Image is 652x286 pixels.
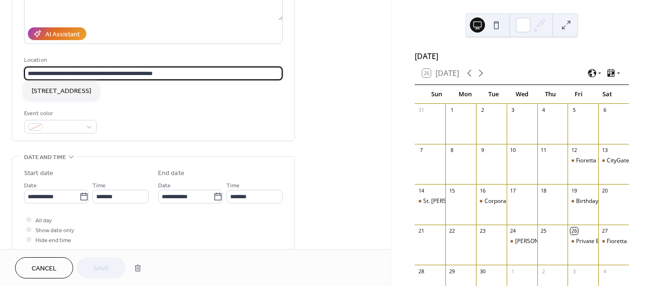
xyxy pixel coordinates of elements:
span: Hide end time [35,236,71,245]
div: 22 [448,227,455,235]
div: Thu [536,85,564,104]
span: Show date only [35,226,74,236]
div: 3 [570,268,577,275]
div: 31 [418,107,425,114]
div: 8 [448,147,455,154]
div: Location [24,55,281,65]
div: End date [158,168,184,178]
div: Sun [422,85,451,104]
div: 15 [448,187,455,194]
div: 2 [479,107,486,114]
button: AI Assistant [28,27,86,40]
div: AI Assistant [45,30,80,40]
span: All day [35,216,52,226]
div: St. [PERSON_NAME] Jazz Festival [423,197,509,205]
div: Fioretta Steakhouse [568,157,598,165]
div: 1 [448,107,455,114]
div: Private Birthday Party [568,237,598,245]
div: 4 [601,268,608,275]
div: 4 [540,107,547,114]
div: Corporate Event [476,197,507,205]
div: 6 [601,107,608,114]
div: 27 [601,227,608,235]
div: 19 [570,187,577,194]
button: Cancel [15,257,73,278]
div: Fioretta Steakhouse [576,157,628,165]
div: Glessner House Music in the Courtyard Series [507,237,537,245]
div: 13 [601,147,608,154]
span: [STREET_ADDRESS] [32,86,91,96]
div: 25 [540,227,547,235]
div: 26 [570,227,577,235]
div: Private Birthday Party [576,237,633,245]
div: Event color [24,109,95,118]
div: 20 [601,187,608,194]
div: CityGate Grille [598,157,629,165]
div: Start date [24,168,53,178]
div: 2 [540,268,547,275]
div: Wed [508,85,536,104]
span: Date [24,181,37,191]
div: 28 [418,268,425,275]
div: St. Charles Jazz Festival [415,197,445,205]
div: 9 [479,147,486,154]
div: 18 [540,187,547,194]
span: Date [158,181,171,191]
span: Date and time [24,152,66,162]
div: 29 [448,268,455,275]
div: 14 [418,187,425,194]
span: Time [92,181,106,191]
span: Time [226,181,240,191]
div: Fioretta Steakhouse [598,237,629,245]
div: Birthday Gig at Ciao! Cafe and Wine Bar [568,197,598,205]
div: 5 [570,107,577,114]
div: 17 [510,187,517,194]
div: 24 [510,227,517,235]
div: Tue [479,85,508,104]
span: Cancel [32,264,57,274]
div: 12 [570,147,577,154]
div: 11 [540,147,547,154]
div: [DATE] [415,50,629,62]
div: 23 [479,227,486,235]
div: Fri [564,85,593,104]
div: 10 [510,147,517,154]
div: 1 [510,268,517,275]
div: 21 [418,227,425,235]
div: 16 [479,187,486,194]
div: 3 [510,107,517,114]
div: CityGate Grille [607,157,645,165]
div: Mon [451,85,479,104]
div: Sat [593,85,621,104]
div: 7 [418,147,425,154]
div: Corporate Event [485,197,527,205]
div: 30 [479,268,486,275]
